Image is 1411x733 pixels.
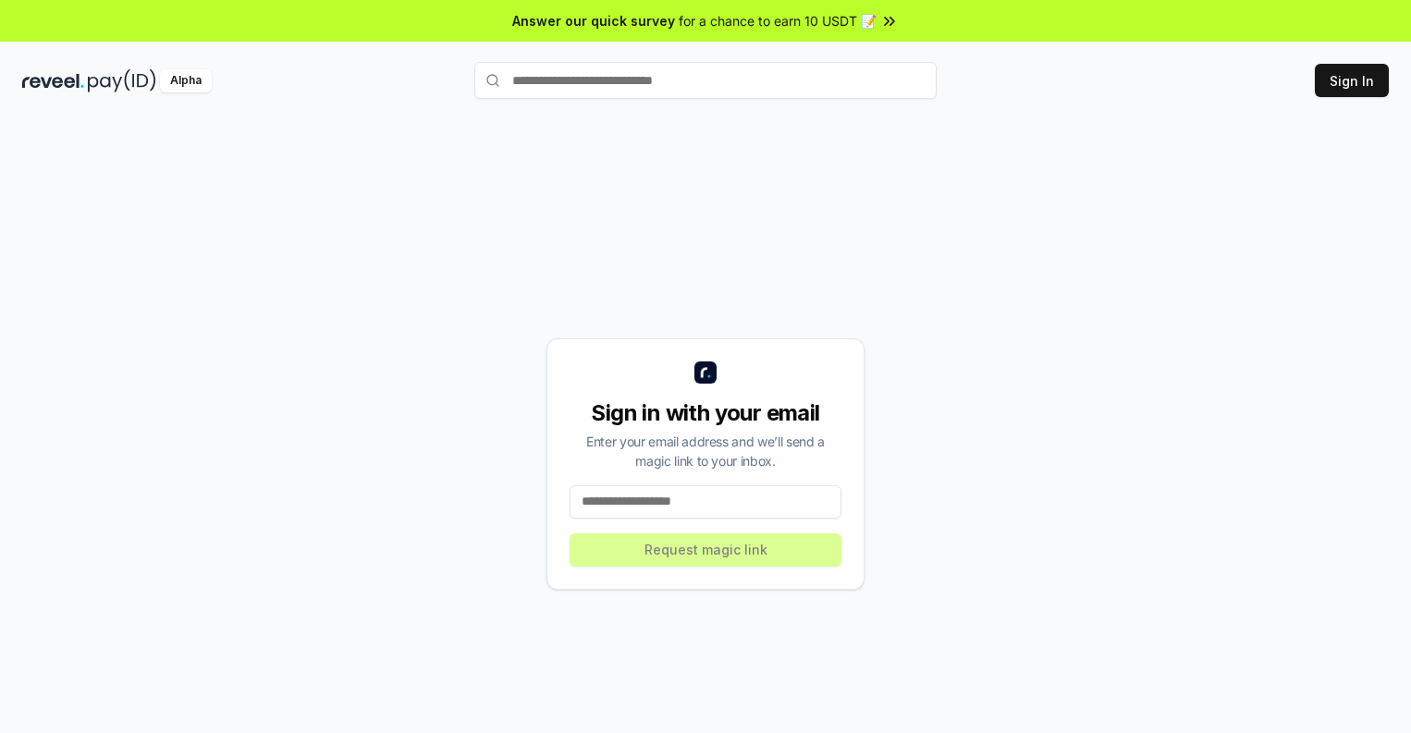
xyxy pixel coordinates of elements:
[22,69,84,92] img: reveel_dark
[88,69,156,92] img: pay_id
[570,398,841,428] div: Sign in with your email
[679,11,877,31] span: for a chance to earn 10 USDT 📝
[570,432,841,470] div: Enter your email address and we’ll send a magic link to your inbox.
[694,361,717,384] img: logo_small
[160,69,212,92] div: Alpha
[512,11,675,31] span: Answer our quick survey
[1315,64,1389,97] button: Sign In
